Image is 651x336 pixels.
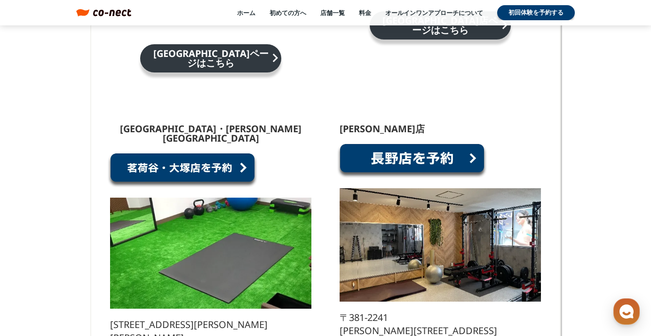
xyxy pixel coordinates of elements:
span: ホーム [24,272,41,280]
p: [GEOGRAPHIC_DATA]店ページはこちら [379,16,501,35]
p: [GEOGRAPHIC_DATA]ページはこちら [150,49,272,68]
a: 初めての方へ [270,8,306,17]
a: ホーム [237,8,255,17]
a: ホーム [3,258,62,281]
a: 初回体験を予約する [497,5,575,20]
a: 店舗一覧 [320,8,345,17]
a: [GEOGRAPHIC_DATA]店ページはこちらkeyboard_arrow_right [370,11,511,40]
a: [GEOGRAPHIC_DATA]ページはこちらkeyboard_arrow_right [140,44,281,72]
a: オールインワンアプローチについて [385,8,483,17]
a: チャット [62,258,121,281]
p: [PERSON_NAME]店 [340,124,425,134]
span: 設定 [145,272,157,280]
p: [GEOGRAPHIC_DATA]・[PERSON_NAME][GEOGRAPHIC_DATA] [110,124,311,143]
i: keyboard_arrow_right [499,17,511,33]
a: 設定 [121,258,181,281]
i: keyboard_arrow_right [269,50,281,66]
span: チャット [80,272,103,280]
a: 料金 [359,8,371,17]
